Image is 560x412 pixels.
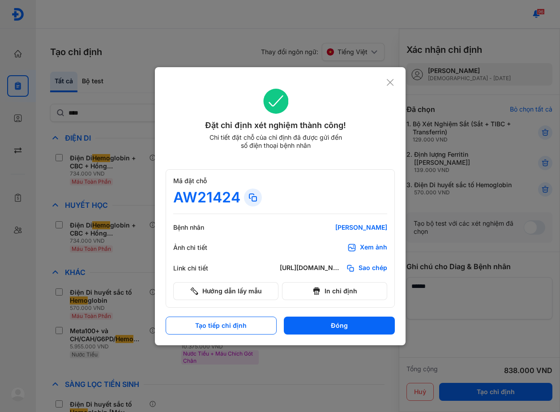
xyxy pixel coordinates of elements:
[360,243,387,252] div: Xem ảnh
[282,282,387,300] button: In chỉ định
[173,264,227,272] div: Link chi tiết
[173,282,278,300] button: Hướng dẫn lấy mẫu
[173,244,227,252] div: Ảnh chi tiết
[284,317,395,335] button: Đóng
[280,264,342,273] div: [URL][DOMAIN_NAME]
[280,223,387,232] div: [PERSON_NAME]
[166,119,386,132] div: Đặt chỉ định xét nghiệm thành công!
[359,264,387,273] span: Sao chép
[205,133,346,150] div: Chi tiết đặt chỗ của chỉ định đã được gửi đến số điện thoại bệnh nhân
[166,317,277,335] button: Tạo tiếp chỉ định
[173,177,387,185] div: Mã đặt chỗ
[173,189,240,206] div: AW21424
[173,223,227,232] div: Bệnh nhân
